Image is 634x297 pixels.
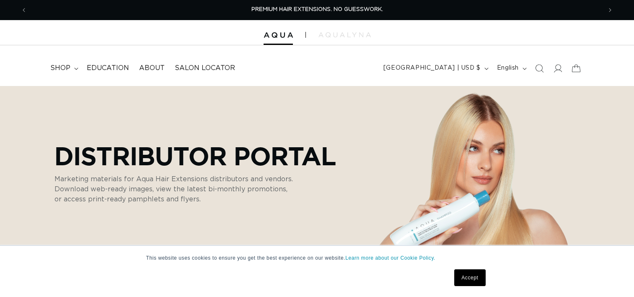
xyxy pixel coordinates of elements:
span: PREMIUM HAIR EXTENSIONS. NO GUESSWORK. [251,7,383,12]
p: Marketing materials for Aqua Hair Extensions distributors and vendors. Download web-ready images,... [54,174,293,204]
button: Previous announcement [15,2,33,18]
span: Education [87,64,129,73]
img: aqualyna.com [318,32,371,37]
button: Next announcement [601,2,619,18]
a: Learn more about our Cookie Policy. [345,255,435,261]
a: About [134,59,170,78]
summary: Search [530,59,549,78]
summary: shop [45,59,82,78]
span: English [497,64,519,73]
span: About [139,64,165,73]
p: This website uses cookies to ensure you get the best experience on our website. [146,254,488,262]
button: English [492,60,530,76]
img: Aqua Hair Extensions [264,32,293,38]
a: Salon Locator [170,59,240,78]
a: Education [82,59,134,78]
span: [GEOGRAPHIC_DATA] | USD $ [383,64,481,73]
span: Salon Locator [175,64,235,73]
button: [GEOGRAPHIC_DATA] | USD $ [378,60,492,76]
a: Accept [454,269,485,286]
span: shop [50,64,70,73]
p: Distributor Portal [54,141,336,170]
